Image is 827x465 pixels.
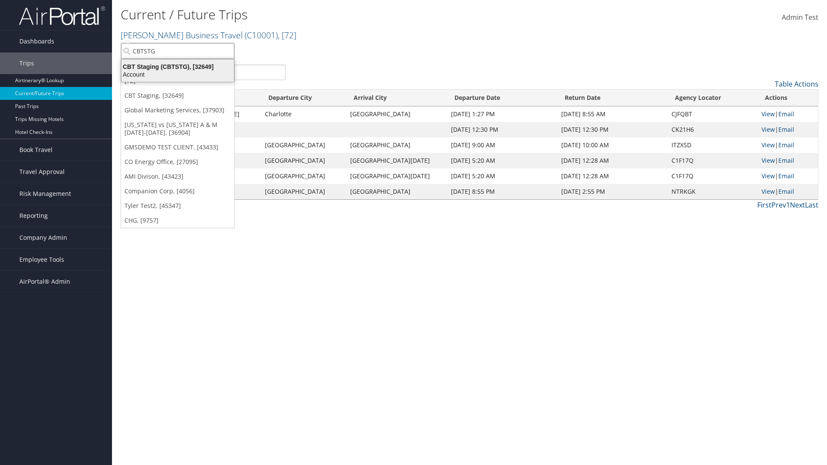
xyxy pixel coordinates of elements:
[667,153,757,168] td: C1F17Q
[762,187,775,195] a: View
[757,106,818,122] td: |
[757,153,818,168] td: |
[667,90,757,106] th: Agency Locator: activate to sort column ascending
[447,122,557,137] td: [DATE] 12:30 PM
[757,90,818,106] th: Actions
[557,137,667,153] td: [DATE] 10:00 AM
[19,249,64,270] span: Employee Tools
[762,172,775,180] a: View
[261,106,346,122] td: Charlotte
[121,29,296,41] a: [PERSON_NAME] Business Travel
[762,141,775,149] a: View
[346,106,446,122] td: [GEOGRAPHIC_DATA]
[557,90,667,106] th: Return Date: activate to sort column ascending
[778,156,794,164] a: Email
[116,71,239,78] div: Account
[667,184,757,199] td: NTRKGK
[447,137,557,153] td: [DATE] 9:00 AM
[557,184,667,199] td: [DATE] 2:55 PM
[447,106,557,122] td: [DATE] 1:27 PM
[346,90,446,106] th: Arrival City: activate to sort column ascending
[778,141,794,149] a: Email
[757,122,818,137] td: |
[557,168,667,184] td: [DATE] 12:28 AM
[771,200,786,210] a: Prev
[667,168,757,184] td: C1F17Q
[667,137,757,153] td: ITZXSD
[805,200,818,210] a: Last
[557,122,667,137] td: [DATE] 12:30 PM
[121,43,234,59] input: Search Accounts
[19,271,70,292] span: AirPortal® Admin
[786,200,790,210] a: 1
[261,153,346,168] td: [GEOGRAPHIC_DATA]
[346,168,446,184] td: [GEOGRAPHIC_DATA][DATE]
[447,90,557,106] th: Departure Date: activate to sort column descending
[121,45,586,56] p: Filter:
[19,31,54,52] span: Dashboards
[19,183,71,205] span: Risk Management
[261,184,346,199] td: [GEOGRAPHIC_DATA]
[121,169,234,184] a: AMI Divison, [43423]
[557,153,667,168] td: [DATE] 12:28 AM
[778,172,794,180] a: Email
[261,168,346,184] td: [GEOGRAPHIC_DATA]
[757,200,771,210] a: First
[762,156,775,164] a: View
[121,103,234,118] a: Global Marketing Services, [37903]
[116,63,239,71] div: CBT Staging (CBTSTG), [32649]
[762,125,775,133] a: View
[757,168,818,184] td: |
[121,198,234,213] a: Tyler Test2, [45347]
[778,187,794,195] a: Email
[667,106,757,122] td: CJFQBT
[346,137,446,153] td: [GEOGRAPHIC_DATA]
[778,125,794,133] a: Email
[447,168,557,184] td: [DATE] 5:20 AM
[121,155,234,169] a: CO Energy Office, [27095]
[346,184,446,199] td: [GEOGRAPHIC_DATA]
[19,6,105,26] img: airportal-logo.png
[19,139,53,161] span: Book Travel
[261,137,346,153] td: [GEOGRAPHIC_DATA]
[667,122,757,137] td: CK21H6
[447,184,557,199] td: [DATE] 8:55 PM
[19,227,67,248] span: Company Admin
[447,153,557,168] td: [DATE] 5:20 AM
[121,6,586,24] h1: Current / Future Trips
[19,53,34,74] span: Trips
[782,12,818,22] span: Admin Test
[121,213,234,228] a: CHG, [9757]
[121,184,234,198] a: Companion Corp, [4056]
[557,106,667,122] td: [DATE] 8:55 AM
[757,184,818,199] td: |
[757,137,818,153] td: |
[121,118,234,140] a: [US_STATE] vs [US_STATE] A & M [DATE]-[DATE], [36904]
[121,88,234,103] a: CBT Staging, [32649]
[790,200,805,210] a: Next
[261,90,346,106] th: Departure City: activate to sort column ascending
[346,153,446,168] td: [GEOGRAPHIC_DATA][DATE]
[775,79,818,89] a: Table Actions
[762,110,775,118] a: View
[278,29,296,41] span: , [ 72 ]
[245,29,278,41] span: ( C10001 )
[19,161,65,183] span: Travel Approval
[121,140,234,155] a: GMSDEMO TEST CLIENT, [43433]
[19,205,48,226] span: Reporting
[782,4,818,31] a: Admin Test
[778,110,794,118] a: Email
